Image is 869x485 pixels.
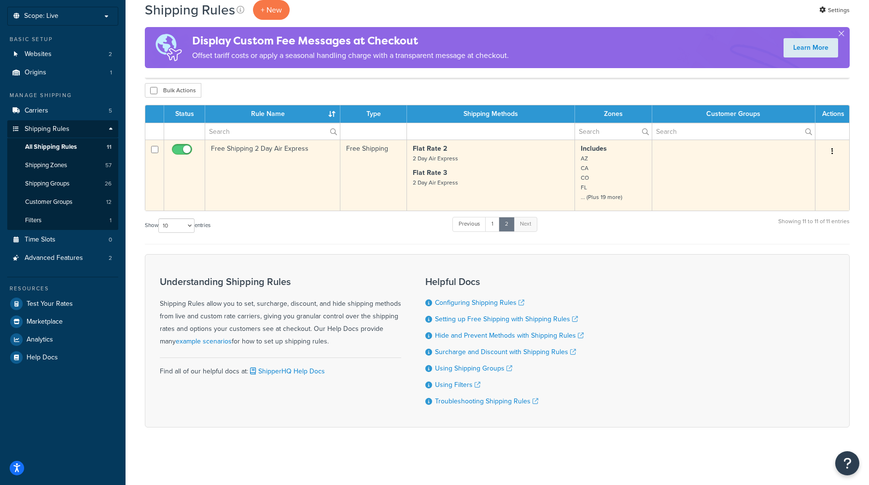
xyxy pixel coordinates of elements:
[7,193,118,211] a: Customer Groups 12
[109,107,112,115] span: 5
[435,380,480,390] a: Using Filters
[7,64,118,82] a: Origins 1
[7,249,118,267] li: Advanced Features
[413,154,458,163] small: 2 Day Air Express
[413,143,447,154] strong: Flat Rate 2
[435,363,512,373] a: Using Shipping Groups
[7,102,118,120] a: Carriers 5
[7,349,118,366] a: Help Docs
[815,105,849,123] th: Actions
[7,175,118,193] a: Shipping Groups 26
[25,254,83,262] span: Advanced Features
[158,218,195,233] select: Showentries
[514,217,537,231] a: Next
[27,336,53,344] span: Analytics
[109,236,112,244] span: 0
[25,143,77,151] span: All Shipping Rules
[24,12,58,20] span: Scope: Live
[25,198,72,206] span: Customer Groups
[7,331,118,348] a: Analytics
[819,3,850,17] a: Settings
[160,276,401,287] h3: Understanding Shipping Rules
[435,330,584,341] a: Hide and Prevent Methods with Shipping Rules
[425,276,584,287] h3: Helpful Docs
[110,216,112,225] span: 1
[25,216,42,225] span: Filters
[435,396,538,406] a: Troubleshooting Shipping Rules
[7,249,118,267] a: Advanced Features 2
[7,91,118,100] div: Manage Shipping
[27,318,63,326] span: Marketplace
[340,140,407,211] td: Free Shipping
[205,140,340,211] td: Free Shipping 2 Day Air Express
[452,217,486,231] a: Previous
[145,83,201,98] button: Bulk Actions
[205,123,340,140] input: Search
[176,336,232,346] a: example scenarios
[25,107,48,115] span: Carriers
[205,105,340,123] th: Rule Name : activate to sort column ascending
[7,231,118,249] li: Time Slots
[27,300,73,308] span: Test Your Rates
[192,33,509,49] h4: Display Custom Fee Messages at Checkout
[7,313,118,330] a: Marketplace
[145,0,235,19] h1: Shipping Rules
[105,161,112,170] span: 57
[192,49,509,62] p: Offset tariff costs or apply a seasonal handling charge with a transparent message at checkout.
[7,120,118,230] li: Shipping Rules
[7,157,118,174] a: Shipping Zones 57
[778,216,850,237] div: Showing 11 to 11 of 11 entries
[407,105,575,123] th: Shipping Methods
[499,217,515,231] a: 2
[784,38,838,57] a: Learn More
[145,218,210,233] label: Show entries
[413,178,458,187] small: 2 Day Air Express
[25,180,70,188] span: Shipping Groups
[160,276,401,348] div: Shipping Rules allow you to set, surcharge, discount, and hide shipping methods from live and cus...
[164,105,205,123] th: Status
[652,123,815,140] input: Search
[25,236,56,244] span: Time Slots
[25,69,46,77] span: Origins
[7,285,118,293] div: Resources
[110,69,112,77] span: 1
[835,451,859,475] button: Open Resource Center
[109,254,112,262] span: 2
[652,105,815,123] th: Customer Groups
[106,198,112,206] span: 12
[581,143,607,154] strong: Includes
[27,354,58,362] span: Help Docs
[7,157,118,174] li: Shipping Zones
[7,231,118,249] a: Time Slots 0
[413,168,447,178] strong: Flat Rate 3
[145,27,192,68] img: duties-banner-06bc72dcb5fe05cb3f9472aba00be2ae8eb53ab6f0d8bb03d382ba314ac3c341.png
[485,217,500,231] a: 1
[105,180,112,188] span: 26
[581,154,622,201] small: AZ CA CO FL ... (Plus 19 more)
[25,50,52,58] span: Websites
[7,35,118,43] div: Basic Setup
[160,357,401,378] div: Find all of our helpful docs at:
[7,212,118,229] li: Filters
[7,45,118,63] li: Websites
[25,125,70,133] span: Shipping Rules
[575,123,652,140] input: Search
[7,120,118,138] a: Shipping Rules
[25,161,67,170] span: Shipping Zones
[7,295,118,313] a: Test Your Rates
[435,347,576,357] a: Surcharge and Discount with Shipping Rules
[248,366,325,376] a: ShipperHQ Help Docs
[109,50,112,58] span: 2
[7,102,118,120] li: Carriers
[340,105,407,123] th: Type
[107,143,112,151] span: 11
[7,138,118,156] li: All Shipping Rules
[7,138,118,156] a: All Shipping Rules 11
[7,175,118,193] li: Shipping Groups
[7,193,118,211] li: Customer Groups
[7,64,118,82] li: Origins
[435,314,578,324] a: Setting up Free Shipping with Shipping Rules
